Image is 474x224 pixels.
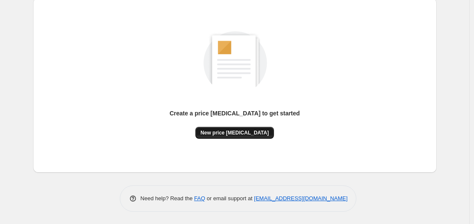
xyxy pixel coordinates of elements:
[169,109,300,118] p: Create a price [MEDICAL_DATA] to get started
[195,127,274,139] button: New price [MEDICAL_DATA]
[200,129,269,136] span: New price [MEDICAL_DATA]
[194,195,205,202] a: FAQ
[254,195,347,202] a: [EMAIL_ADDRESS][DOMAIN_NAME]
[141,195,195,202] span: Need help? Read the
[205,195,254,202] span: or email support at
